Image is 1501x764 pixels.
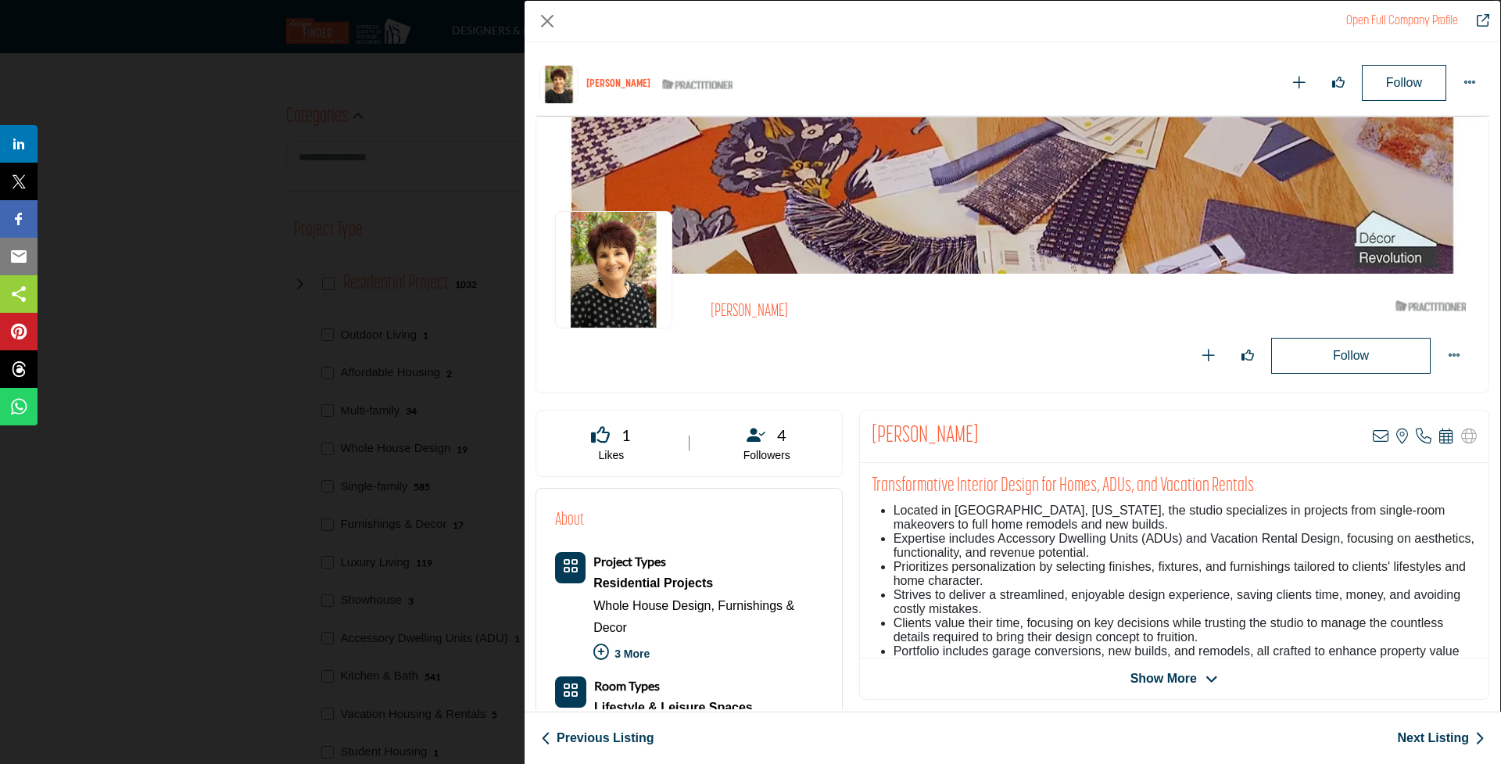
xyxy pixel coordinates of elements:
[872,475,1477,498] h2: Transformative Interior Design for Homes, ADUs, and Vacation Rentals
[594,678,660,693] b: Room Types
[1397,729,1485,748] a: Next Listing
[662,75,733,95] img: ASID Qualified Practitioners
[894,532,1477,560] li: Expertise includes Accessory Dwelling Units (ADUs) and Vacation Rental Design, focusing on aesthe...
[593,639,823,673] p: 3 More
[1438,340,1470,371] button: More Options
[1193,340,1224,371] button: Add To List
[1271,338,1431,374] button: Redirect to login
[593,572,823,595] div: Types of projects range from simple residential renovations to highly complex commercial initiati...
[594,680,660,693] a: Room Types
[555,676,586,708] button: Category Icon
[1395,296,1466,316] img: ASID Qualified Practitioners
[777,423,786,447] span: 4
[593,572,823,595] a: Residential Projects
[541,729,654,748] a: Previous Listing
[894,644,1477,673] li: Portfolio includes garage conversions, new builds, and remodels, all crafted to enhance property ...
[1346,15,1458,27] a: Redirect to karen-steinberg
[711,448,822,464] p: Followers
[593,599,794,634] a: Furnishings & Decor
[594,696,782,719] a: Lifestyle & Leisure Spaces
[1466,12,1489,30] a: Redirect to karen-steinberg
[539,65,579,104] img: karen-steinberg logo
[593,555,666,569] a: Project Types
[593,554,666,569] b: Project Types
[556,448,667,464] p: Likes
[894,560,1477,588] li: Prioritizes personalization by selecting finishes, fixtures, and furnishings tailored to clients'...
[894,616,1477,644] li: Clients value their time, focusing on key decisions while trusting the studio to manage the count...
[622,423,631,447] span: 1
[586,78,650,91] h1: [PERSON_NAME]
[872,422,979,450] h2: Karen Steinberg
[894,588,1477,616] li: Strives to deliver a streamlined, enjoyable design experience, saving clients time, money, and av...
[1232,340,1263,371] button: Like
[593,599,715,612] a: Whole House Design,
[894,504,1477,532] li: Located in [GEOGRAPHIC_DATA], [US_STATE], the studio specializes in projects from single-room mak...
[555,508,584,533] h2: About
[536,9,559,33] button: Close
[711,302,1141,322] h2: [PERSON_NAME]
[555,211,672,328] img: karen-steinberg logo
[1362,65,1446,101] button: Follow
[1323,67,1354,99] button: Like
[555,552,586,583] button: Category Icon
[1454,67,1485,99] button: More Options
[1130,669,1197,688] span: Show More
